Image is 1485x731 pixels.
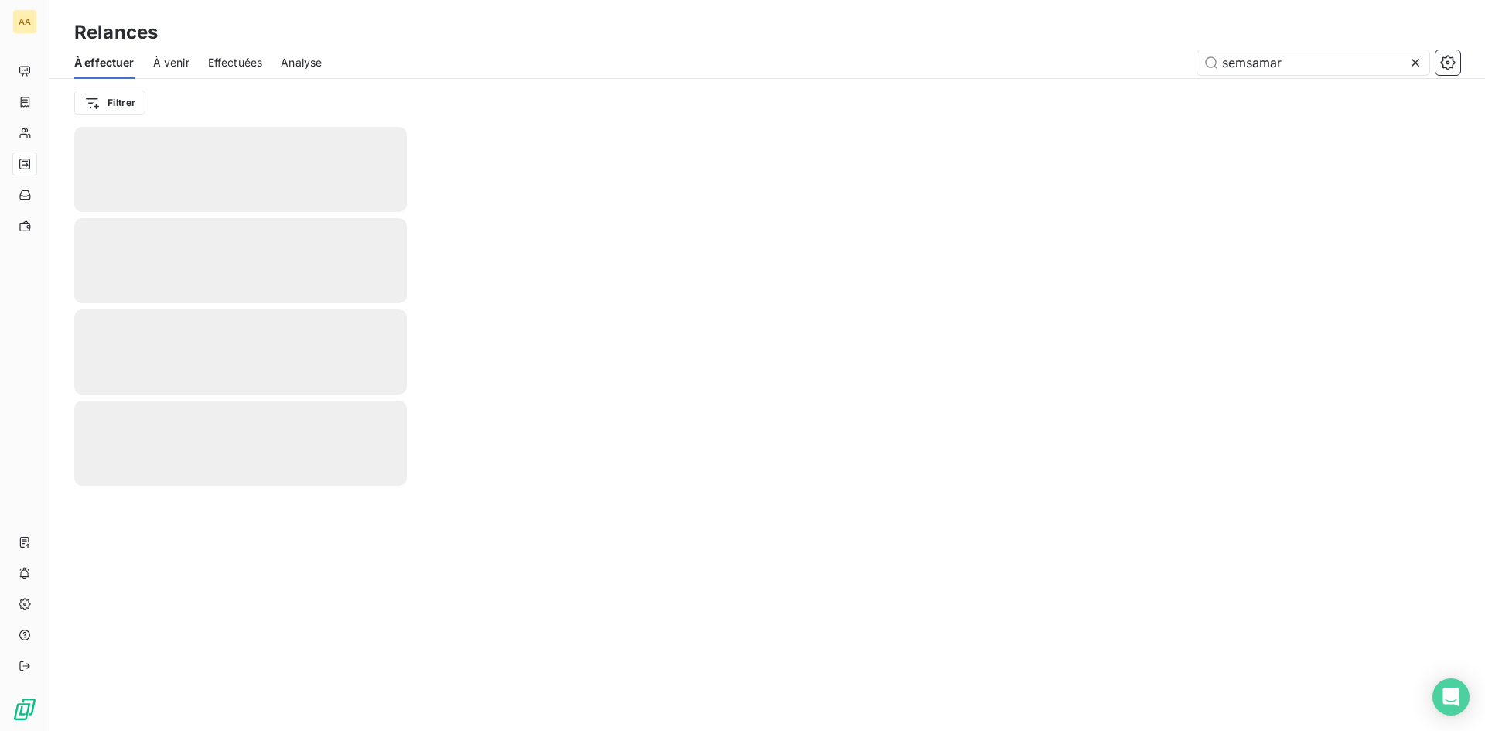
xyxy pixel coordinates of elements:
[1197,50,1429,75] input: Rechercher
[153,55,189,70] span: À venir
[1432,678,1470,716] div: Open Intercom Messenger
[281,55,322,70] span: Analyse
[208,55,263,70] span: Effectuées
[74,55,135,70] span: À effectuer
[74,19,158,46] h3: Relances
[12,9,37,34] div: AA
[74,91,145,115] button: Filtrer
[12,697,37,722] img: Logo LeanPay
